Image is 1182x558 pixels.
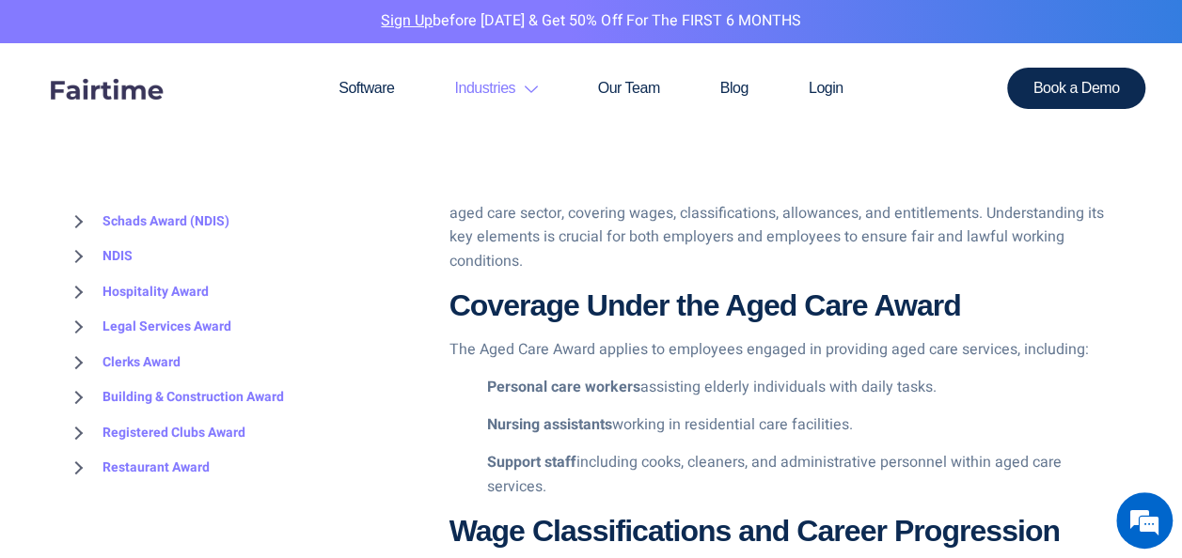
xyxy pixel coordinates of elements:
[1033,81,1120,96] span: Book a Demo
[449,514,1060,548] strong: Wage Classifications and Career Progression
[487,376,640,398] strong: Personal care workers
[1007,68,1146,109] a: Book a Demo
[487,451,576,473] strong: Support staff
[424,43,567,133] a: Industries
[487,413,1118,438] p: working in residential care facilities.
[65,380,284,415] a: Building & Construction Award
[381,9,433,32] a: Sign Up
[14,9,1168,34] p: before [DATE] & Get 50% Off for the FIRST 6 MONTHS
[487,451,1118,499] p: including cooks, cleaners, and administrative personnel within aged care services.
[65,309,231,345] a: Legal Services Award
[690,43,779,133] a: Blog
[65,415,245,451] a: Registered Clubs Award
[65,164,421,486] div: BROWSE TOPICS
[568,43,690,133] a: Our Team
[779,43,874,133] a: Login
[65,274,209,310] a: Hospitality Award
[65,345,181,380] a: Clerks Award
[65,450,210,486] a: Restaurant Award
[65,204,229,240] a: Schads Award (NDIS)
[308,43,424,133] a: Software
[487,413,612,436] strong: Nursing assistants
[487,376,1118,400] p: assisting elderly individuals with daily tasks.
[449,178,1118,273] p: The sets out the minimum terms and conditions of employment for workers in the aged care sector, ...
[449,338,1118,363] p: The Aged Care Award applies to employees engaged in providing aged care services, including:
[65,204,421,486] nav: BROWSE TOPICS
[65,239,133,274] a: NDIS
[449,288,961,322] strong: Coverage Under the Aged Care Award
